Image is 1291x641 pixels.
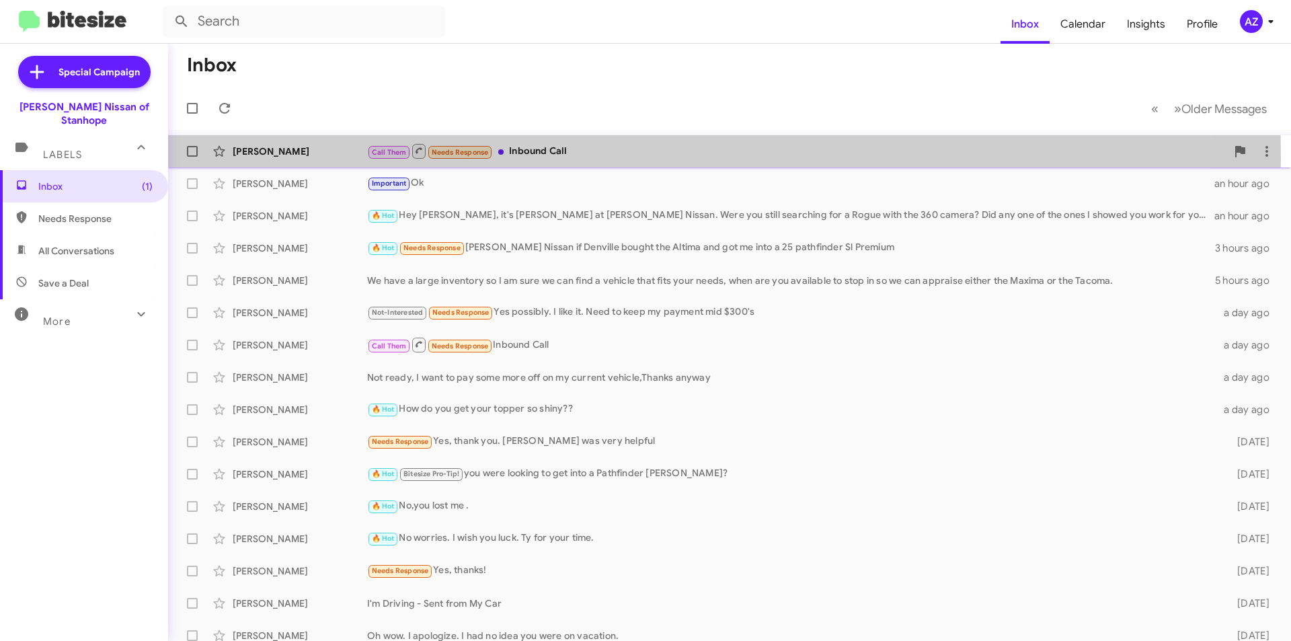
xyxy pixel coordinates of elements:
[1216,500,1280,513] div: [DATE]
[372,437,429,446] span: Needs Response
[233,532,367,545] div: [PERSON_NAME]
[372,179,407,188] span: Important
[1215,241,1280,255] div: 3 hours ago
[367,434,1216,449] div: Yes, thank you. [PERSON_NAME] was very helpful
[367,498,1216,514] div: No,you lost me .
[367,531,1216,546] div: No worries. I wish you luck. Ty for your time.
[43,149,82,161] span: Labels
[1216,306,1280,319] div: a day ago
[432,342,489,350] span: Needs Response
[1216,371,1280,384] div: a day ago
[372,534,395,543] span: 🔥 Hot
[1228,10,1276,33] button: AZ
[233,338,367,352] div: [PERSON_NAME]
[367,563,1216,578] div: Yes, thanks!
[1116,5,1176,44] a: Insights
[1001,5,1050,44] a: Inbox
[233,597,367,610] div: [PERSON_NAME]
[38,244,114,258] span: All Conversations
[367,336,1216,353] div: Inbound Call
[38,212,153,225] span: Needs Response
[367,143,1226,159] div: Inbound Call
[18,56,151,88] a: Special Campaign
[1216,597,1280,610] div: [DATE]
[233,145,367,158] div: [PERSON_NAME]
[1216,435,1280,449] div: [DATE]
[372,243,395,252] span: 🔥 Hot
[58,65,140,79] span: Special Campaign
[432,148,489,157] span: Needs Response
[367,597,1216,610] div: I'm Driving - Sent from My Car
[372,148,407,157] span: Call Them
[1216,532,1280,545] div: [DATE]
[403,469,459,478] span: Bitesize Pro-Tip!
[372,342,407,350] span: Call Them
[233,403,367,416] div: [PERSON_NAME]
[1151,100,1159,117] span: «
[233,435,367,449] div: [PERSON_NAME]
[432,308,490,317] span: Needs Response
[1144,95,1275,122] nav: Page navigation example
[403,243,461,252] span: Needs Response
[233,306,367,319] div: [PERSON_NAME]
[1214,177,1280,190] div: an hour ago
[38,180,153,193] span: Inbox
[142,180,153,193] span: (1)
[372,308,424,317] span: Not-Interested
[372,211,395,220] span: 🔥 Hot
[367,305,1216,320] div: Yes possibly. I like it. Need to keep my payment mid $300's
[1216,403,1280,416] div: a day ago
[1050,5,1116,44] a: Calendar
[367,402,1216,417] div: How do you get your topper so shiny??
[367,176,1214,191] div: Ok
[1214,209,1280,223] div: an hour ago
[1215,274,1280,287] div: 5 hours ago
[1143,95,1167,122] button: Previous
[372,502,395,511] span: 🔥 Hot
[372,405,395,414] span: 🔥 Hot
[1166,95,1275,122] button: Next
[1176,5,1228,44] a: Profile
[233,467,367,481] div: [PERSON_NAME]
[233,274,367,287] div: [PERSON_NAME]
[367,274,1215,287] div: We have a large inventory so I am sure we can find a vehicle that fits your needs, when are you a...
[233,177,367,190] div: [PERSON_NAME]
[1216,564,1280,578] div: [DATE]
[1216,338,1280,352] div: a day ago
[1216,467,1280,481] div: [DATE]
[367,240,1215,256] div: [PERSON_NAME] Nissan if Denville bought the Altima and got me into a 25 pathfinder Sl Premium
[233,241,367,255] div: [PERSON_NAME]
[1240,10,1263,33] div: AZ
[367,466,1216,482] div: you were looking to get into a Pathfinder [PERSON_NAME]?
[367,371,1216,384] div: Not ready, I want to pay some more off on my current vehicle,Thanks anyway
[163,5,445,38] input: Search
[187,54,237,76] h1: Inbox
[233,209,367,223] div: [PERSON_NAME]
[1174,100,1181,117] span: »
[233,371,367,384] div: [PERSON_NAME]
[367,208,1214,223] div: Hey [PERSON_NAME], it's [PERSON_NAME] at [PERSON_NAME] Nissan. Were you still searching for a Rog...
[233,564,367,578] div: [PERSON_NAME]
[372,469,395,478] span: 🔥 Hot
[43,315,71,328] span: More
[233,500,367,513] div: [PERSON_NAME]
[1181,102,1267,116] span: Older Messages
[38,276,89,290] span: Save a Deal
[372,566,429,575] span: Needs Response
